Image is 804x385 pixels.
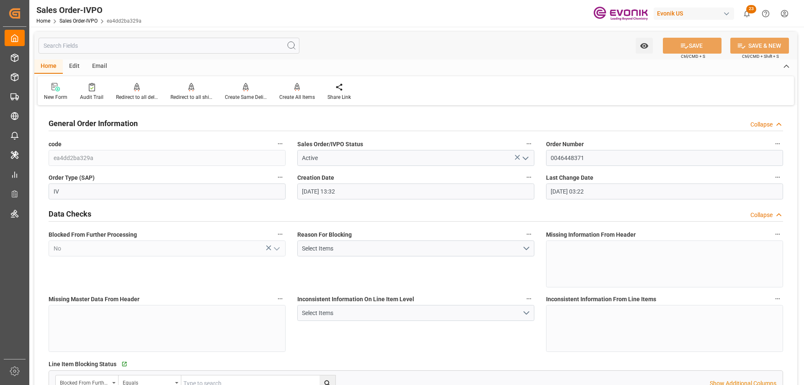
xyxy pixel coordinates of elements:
[302,309,522,318] div: Select Items
[36,4,142,16] div: Sales Order-IVPO
[63,59,86,74] div: Edit
[297,140,363,149] span: Sales Order/IVPO Status
[737,4,756,23] button: show 23 new notifications
[523,172,534,183] button: Creation Date
[746,5,756,13] span: 23
[297,295,414,304] span: Inconsistent Information On Line Item Level
[742,53,779,59] span: Ctrl/CMD + Shift + S
[297,240,534,256] button: open menu
[39,38,299,54] input: Search Fields
[275,138,286,149] button: code
[270,242,282,255] button: open menu
[523,138,534,149] button: Sales Order/IVPO Status
[49,360,116,369] span: Line Item Blocking Status
[86,59,113,74] div: Email
[772,229,783,240] button: Missing Information From Header
[275,172,286,183] button: Order Type (SAP)
[772,172,783,183] button: Last Change Date
[546,230,636,239] span: Missing Information From Header
[663,38,722,54] button: SAVE
[772,138,783,149] button: Order Number
[756,4,775,23] button: Help Center
[654,8,734,20] div: Evonik US
[546,183,783,199] input: MM-DD-YYYY HH:MM
[546,140,584,149] span: Order Number
[275,293,286,304] button: Missing Master Data From Header
[36,18,50,24] a: Home
[546,295,656,304] span: Inconsistent Information From Line Items
[523,229,534,240] button: Reason For Blocking
[750,120,773,129] div: Collapse
[297,230,352,239] span: Reason For Blocking
[327,93,351,101] div: Share Link
[750,211,773,220] div: Collapse
[34,59,63,74] div: Home
[170,93,212,101] div: Redirect to all shipments
[297,183,534,199] input: MM-DD-YYYY HH:MM
[730,38,789,54] button: SAVE & NEW
[49,118,138,129] h2: General Order Information
[297,305,534,321] button: open menu
[654,5,737,21] button: Evonik US
[593,6,648,21] img: Evonik-brand-mark-Deep-Purple-RGB.jpeg_1700498283.jpeg
[523,293,534,304] button: Inconsistent Information On Line Item Level
[49,230,137,239] span: Blocked From Further Processing
[546,173,593,182] span: Last Change Date
[225,93,267,101] div: Create Same Delivery Date
[302,244,522,253] div: Select Items
[275,229,286,240] button: Blocked From Further Processing
[49,173,95,182] span: Order Type (SAP)
[49,295,139,304] span: Missing Master Data From Header
[297,173,334,182] span: Creation Date
[44,93,67,101] div: New Form
[636,38,653,54] button: open menu
[518,152,531,165] button: open menu
[80,93,103,101] div: Audit Trail
[279,93,315,101] div: Create All Items
[772,293,783,304] button: Inconsistent Information From Line Items
[681,53,705,59] span: Ctrl/CMD + S
[49,208,91,220] h2: Data Checks
[59,18,98,24] a: Sales Order-IVPO
[116,93,158,101] div: Redirect to all deliveries
[49,140,62,149] span: code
